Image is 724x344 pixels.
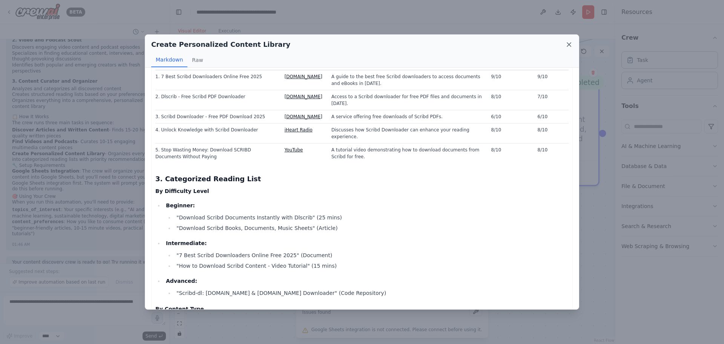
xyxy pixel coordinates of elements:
a: [DOMAIN_NAME] [284,94,322,99]
td: 8/10 [533,123,569,143]
td: A tutorial video demonstrating how to download documents from Scribd for free. [327,143,487,164]
a: YouTube [284,147,303,153]
li: "Scribd-dl: [DOMAIN_NAME] & [DOMAIN_NAME] Downloader" (Code Repository) [174,288,569,298]
td: 7/10 [533,90,569,110]
h2: Create Personalized Content Library [151,39,290,50]
td: 1. 7 Best Scribd Downloaders Online Free 2025 [155,70,280,90]
td: 5. Stop Wasting Money: Download SCRIBD Documents Without Paying [155,143,280,164]
td: 8/10 [533,143,569,164]
td: Access to a Scribd downloader for free PDF files and documents in [DATE]. [327,90,487,110]
h4: By Difficulty Level [155,187,569,195]
td: 6/10 [533,110,569,123]
strong: Advanced: [166,278,197,284]
td: A guide to the best free Scribd downloaders to access documents and eBooks in [DATE]. [327,70,487,90]
h4: By Content Type [155,305,569,313]
td: 8/10 [486,90,533,110]
li: "7 Best Scribd Downloaders Online Free 2025" (Document) [174,251,569,260]
a: [DOMAIN_NAME] [284,74,322,79]
td: Discusses how Scribd Downloader can enhance your reading experience. [327,123,487,143]
a: iHeart Radio [284,127,312,133]
h3: 3. Categorized Reading List [155,174,569,184]
strong: Beginner: [166,202,195,208]
li: "How to Download Scribd Content - Video Tutorial" (15 mins) [174,261,569,270]
li: "Download Scribd Books, Documents, Music Sheets" (Article) [174,224,569,233]
a: [DOMAIN_NAME] [284,114,322,119]
strong: Intermediate: [166,240,207,246]
td: A service offering free downloads of Scribd PDFs. [327,110,487,123]
td: 6/10 [486,110,533,123]
button: Markdown [151,53,187,67]
button: Raw [187,53,207,67]
td: 4. Unlock Knowledge with Scribd Downloader [155,123,280,143]
td: 9/10 [486,70,533,90]
td: 3. Scribd Downloader - Free PDF Download 2025 [155,110,280,123]
td: 2. Dlscrib - Free Scribd PDF Downloader [155,90,280,110]
td: 9/10 [533,70,569,90]
td: 8/10 [486,143,533,164]
li: "Download Scribd Documents Instantly with Dlscrib" (25 mins) [174,213,569,222]
td: 8/10 [486,123,533,143]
